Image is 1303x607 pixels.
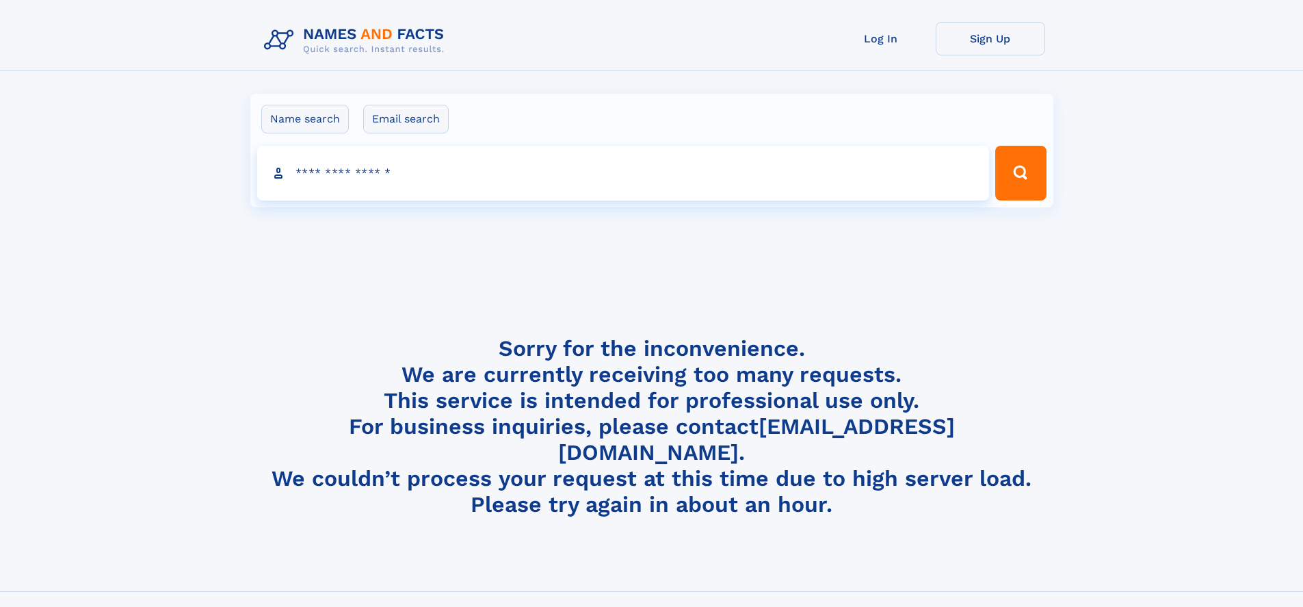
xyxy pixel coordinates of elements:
[259,335,1045,518] h4: Sorry for the inconvenience. We are currently receiving too many requests. This service is intend...
[259,22,456,59] img: Logo Names and Facts
[558,413,955,465] a: [EMAIL_ADDRESS][DOMAIN_NAME]
[261,105,349,133] label: Name search
[257,146,990,201] input: search input
[363,105,449,133] label: Email search
[826,22,936,55] a: Log In
[995,146,1046,201] button: Search Button
[936,22,1045,55] a: Sign Up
